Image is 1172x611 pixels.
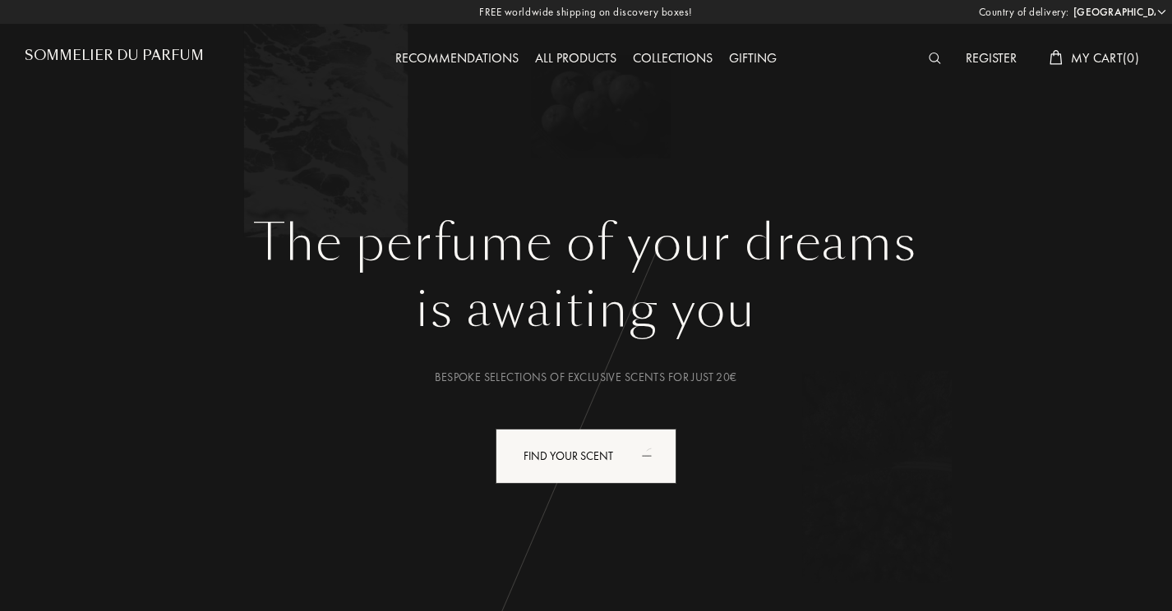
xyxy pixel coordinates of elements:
[527,49,625,67] a: All products
[625,49,721,67] a: Collections
[37,369,1135,386] div: Bespoke selections of exclusive scents for just 20€
[636,439,669,471] div: animation
[496,429,676,484] div: Find your scent
[625,48,721,70] div: Collections
[957,48,1025,70] div: Register
[387,48,527,70] div: Recommendations
[721,49,785,67] a: Gifting
[1071,49,1139,67] span: My Cart ( 0 )
[25,48,204,70] a: Sommelier du Parfum
[37,214,1135,273] h1: The perfume of your dreams
[527,48,625,70] div: All products
[929,53,941,64] img: search_icn_white.svg
[957,49,1025,67] a: Register
[1050,50,1063,65] img: cart_white.svg
[721,48,785,70] div: Gifting
[37,273,1135,347] div: is awaiting you
[979,4,1069,21] span: Country of delivery:
[387,49,527,67] a: Recommendations
[483,429,689,484] a: Find your scentanimation
[25,48,204,63] h1: Sommelier du Parfum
